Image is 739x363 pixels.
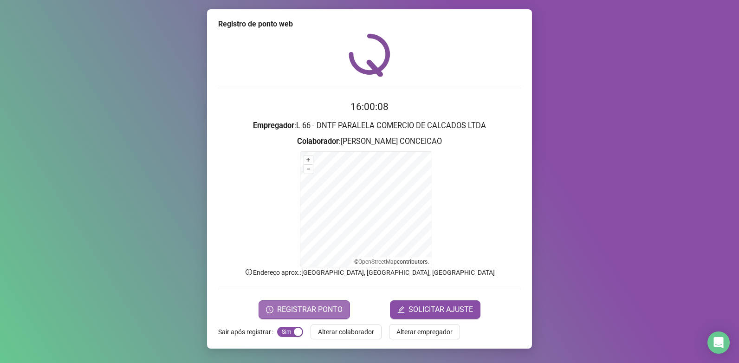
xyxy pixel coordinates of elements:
label: Sair após registrar [218,324,277,339]
p: Endereço aprox. : [GEOGRAPHIC_DATA], [GEOGRAPHIC_DATA], [GEOGRAPHIC_DATA] [218,267,521,278]
span: Alterar empregador [396,327,453,337]
span: edit [397,306,405,313]
li: © contributors. [354,259,429,265]
img: QRPoint [349,33,390,77]
button: editSOLICITAR AJUSTE [390,300,480,319]
h3: : [PERSON_NAME] CONCEICAO [218,136,521,148]
button: Alterar empregador [389,324,460,339]
span: clock-circle [266,306,273,313]
span: REGISTRAR PONTO [277,304,343,315]
h3: : L 66 - DNTF PARALELA COMERCIO DE CALCADOS LTDA [218,120,521,132]
time: 16:00:08 [350,101,389,112]
span: SOLICITAR AJUSTE [408,304,473,315]
strong: Colaborador [297,137,339,146]
span: Alterar colaborador [318,327,374,337]
button: – [304,165,313,174]
span: info-circle [245,268,253,276]
strong: Empregador [253,121,294,130]
button: + [304,156,313,164]
a: OpenStreetMap [358,259,397,265]
button: REGISTRAR PONTO [259,300,350,319]
div: Open Intercom Messenger [707,331,730,354]
div: Registro de ponto web [218,19,521,30]
button: Alterar colaborador [311,324,382,339]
